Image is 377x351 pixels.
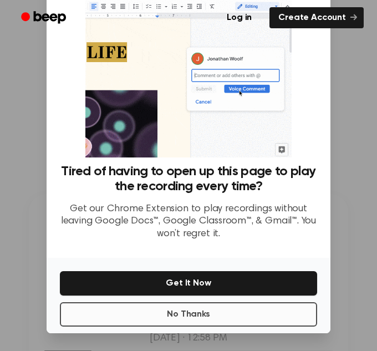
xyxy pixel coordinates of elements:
[60,271,317,296] button: Get It Now
[60,302,317,327] button: No Thanks
[60,203,317,241] p: Get our Chrome Extension to play recordings without leaving Google Docs™, Google Classroom™, & Gm...
[269,7,364,28] a: Create Account
[13,7,76,29] a: Beep
[216,5,263,30] a: Log in
[60,164,317,194] h3: Tired of having to open up this page to play the recording every time?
